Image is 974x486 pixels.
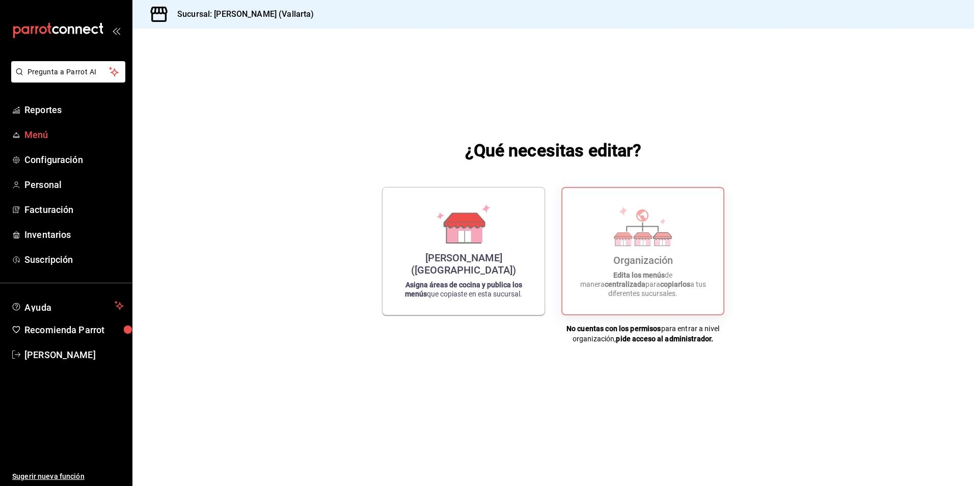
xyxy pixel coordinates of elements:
span: Menú [24,128,124,142]
button: Pregunta a Parrot AI [11,61,125,83]
span: Recomienda Parrot [24,323,124,337]
strong: pide acceso al administrador. [616,335,713,343]
span: Suscripción [24,253,124,266]
a: Pregunta a Parrot AI [7,74,125,85]
span: Facturación [24,203,124,217]
h1: ¿Qué necesitas editar? [465,138,642,163]
button: open_drawer_menu [112,26,120,35]
p: que copiaste en esta sucursal. [395,280,532,299]
p: de manera para a tus diferentes sucursales. [575,271,711,298]
strong: Edita los menús [613,271,665,279]
h3: Sucursal: [PERSON_NAME] (Vallarta) [169,8,314,20]
span: [PERSON_NAME] [24,348,124,362]
span: Configuración [24,153,124,167]
div: [PERSON_NAME] ([GEOGRAPHIC_DATA]) [395,252,532,276]
div: Organización [613,254,673,266]
span: Pregunta a Parrot AI [28,67,110,77]
span: Ayuda [24,300,111,312]
span: Reportes [24,103,124,117]
span: Personal [24,178,124,192]
strong: No cuentas con los permisos [566,325,661,333]
div: para entrar a nivel organización, [561,323,724,344]
strong: Asigna áreas de cocina y publica los menús [405,281,522,298]
span: Sugerir nueva función [12,471,124,482]
strong: copiarlos [660,280,690,288]
strong: centralizada [605,280,645,288]
span: Inventarios [24,228,124,241]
